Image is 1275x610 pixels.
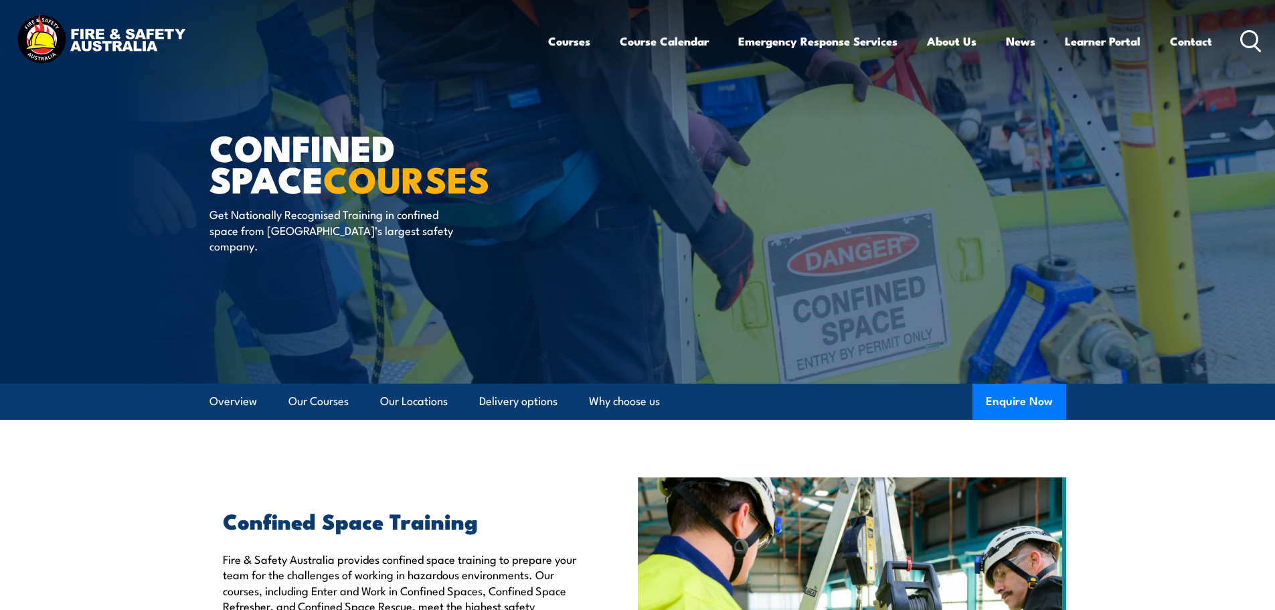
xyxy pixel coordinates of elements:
[288,384,349,419] a: Our Courses
[209,131,540,194] h1: Confined Space
[323,150,490,206] strong: COURSES
[927,23,976,59] a: About Us
[548,23,590,59] a: Courses
[1065,23,1140,59] a: Learner Portal
[479,384,558,419] a: Delivery options
[1170,23,1212,59] a: Contact
[209,384,257,419] a: Overview
[1006,23,1035,59] a: News
[620,23,709,59] a: Course Calendar
[380,384,448,419] a: Our Locations
[223,511,576,530] h2: Confined Space Training
[589,384,660,419] a: Why choose us
[738,23,898,59] a: Emergency Response Services
[972,384,1066,420] button: Enquire Now
[209,206,454,253] p: Get Nationally Recognised Training in confined space from [GEOGRAPHIC_DATA]’s largest safety comp...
